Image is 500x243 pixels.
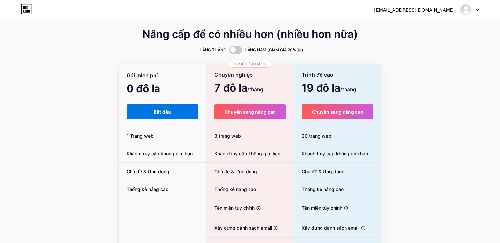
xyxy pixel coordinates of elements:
font: 7 đô la [214,81,247,94]
font: Thống kê nâng cao [214,186,256,192]
font: Xây dựng danh sách email [214,225,272,230]
font: 1 Trang web [127,133,154,139]
font: Chuyển sang nâng cao [312,109,363,115]
font: Chủ đề & Ứng dụng [214,169,257,174]
font: Xây dựng danh sách email [302,225,359,230]
font: 20 trang web [302,133,331,139]
font: HÀNG NĂM (GIẢM GIÁ 20% 🎉) [245,47,303,52]
button: Chuyển sang nâng cao [302,104,374,119]
font: Khách truy cập không giới hạn [214,151,280,156]
font: Chủ đề & Ứng dụng [127,169,169,174]
font: HÀNG THÁNG [200,47,226,52]
font: /tháng [340,86,356,93]
font: Tên miền tùy chỉnh [302,205,342,211]
font: 3 trang web [214,133,241,139]
font: Khách truy cập không giới hạn [127,151,193,156]
font: Chuyển sang nâng cao [224,109,275,115]
font: Tên miền tùy chỉnh [214,205,255,211]
font: Nâng cấp để có nhiều hơn (nhiều hơn nữa) [142,28,358,40]
font: ✨ Phổ biến nhất ✨ [233,62,267,66]
button: Bắt đầu [127,104,199,119]
font: Chủ đề & Ứng dụng [302,169,345,174]
font: Bắt đầu [154,109,171,115]
font: Trình độ cao [302,71,333,78]
font: Khách truy cập không giới hạn [302,151,368,156]
button: Chuyển sang nâng cao [214,104,286,119]
font: Gói miễn phí [127,72,158,79]
font: Thống kê nâng cao [302,186,344,192]
img: bongda6live [460,4,472,16]
font: [EMAIL_ADDRESS][DOMAIN_NAME] [374,7,455,13]
font: /tháng [247,86,263,93]
font: Chuyên nghiệp [214,71,253,78]
font: 19 đô la [302,81,340,94]
font: 0 đô la [127,82,160,95]
font: Thống kê nâng cao [127,186,168,192]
